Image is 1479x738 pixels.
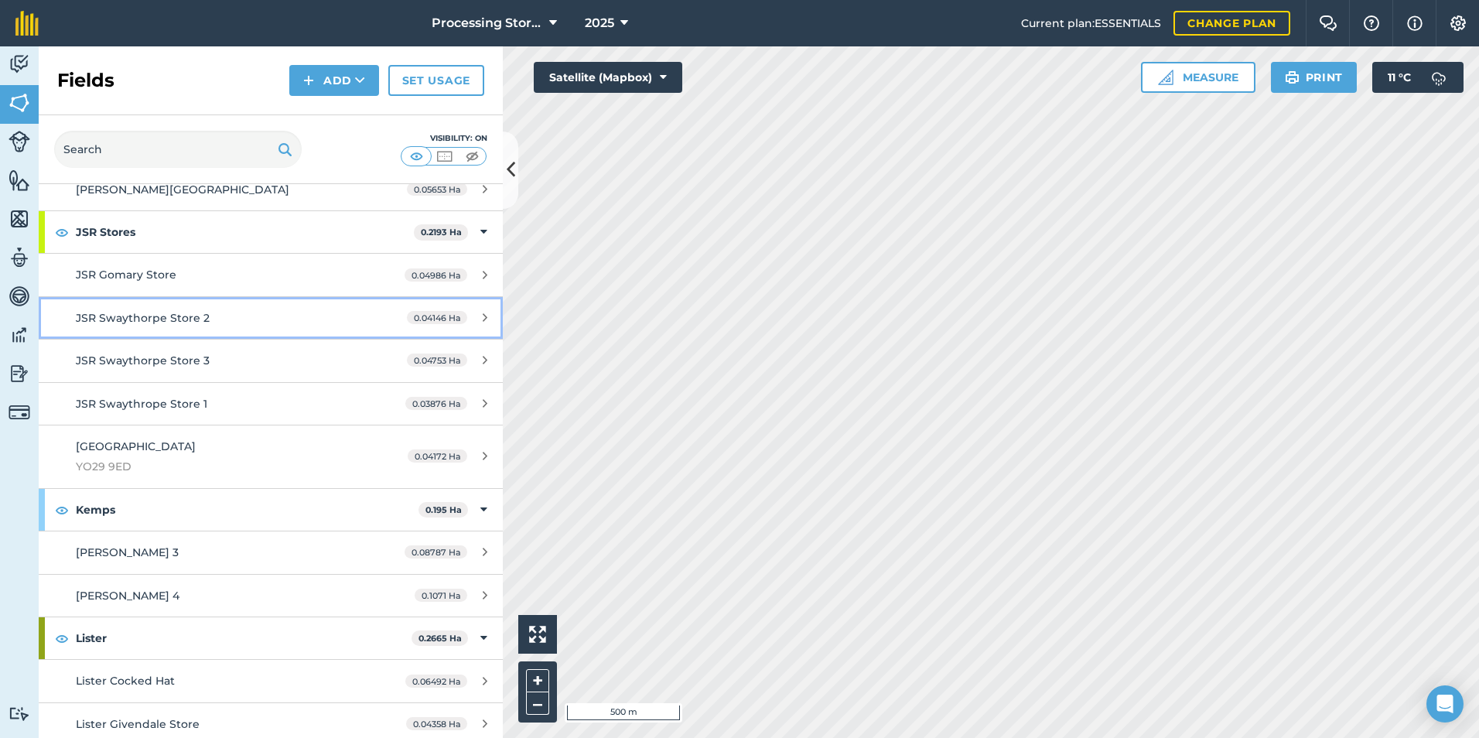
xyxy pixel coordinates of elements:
[76,439,196,453] span: [GEOGRAPHIC_DATA]
[55,501,69,519] img: svg+xml;base64,PHN2ZyB4bWxucz0iaHR0cDovL3d3dy53My5vcmcvMjAwMC9zdmciIHdpZHRoPSIxOCIgaGVpZ2h0PSIyNC...
[1141,62,1255,93] button: Measure
[278,140,292,159] img: svg+xml;base64,PHN2ZyB4bWxucz0iaHR0cDovL3d3dy53My5vcmcvMjAwMC9zdmciIHdpZHRoPSIxOSIgaGVpZ2h0PSIyNC...
[1449,15,1467,31] img: A cog icon
[1388,62,1411,93] span: 11 ° C
[76,458,367,475] span: YO29 9ED
[39,617,503,659] div: Lister0.2665 Ha
[425,504,462,515] strong: 0.195 Ha
[9,285,30,308] img: svg+xml;base64,PD94bWwgdmVyc2lvbj0iMS4wIiBlbmNvZGluZz0idXRmLTgiPz4KPCEtLSBHZW5lcmF0b3I6IEFkb2JlIE...
[9,401,30,423] img: svg+xml;base64,PD94bWwgdmVyc2lvbj0iMS4wIiBlbmNvZGluZz0idXRmLTgiPz4KPCEtLSBHZW5lcmF0b3I6IEFkb2JlIE...
[407,311,467,324] span: 0.04146 Ha
[407,149,426,164] img: svg+xml;base64,PHN2ZyB4bWxucz0iaHR0cDovL3d3dy53My5vcmcvMjAwMC9zdmciIHdpZHRoPSI1MCIgaGVpZ2h0PSI0MC...
[405,545,467,559] span: 0.08787 Ha
[76,211,414,253] strong: JSR Stores
[534,62,682,93] button: Satellite (Mapbox)
[76,489,418,531] strong: Kemps
[1271,62,1358,93] button: Print
[388,65,484,96] a: Set usage
[39,425,503,488] a: [GEOGRAPHIC_DATA]YO29 9ED0.04172 Ha
[421,227,462,237] strong: 0.2193 Ha
[463,149,482,164] img: svg+xml;base64,PHN2ZyB4bWxucz0iaHR0cDovL3d3dy53My5vcmcvMjAwMC9zdmciIHdpZHRoPSI1MCIgaGVpZ2h0PSI0MC...
[1423,62,1454,93] img: svg+xml;base64,PD94bWwgdmVyc2lvbj0iMS4wIiBlbmNvZGluZz0idXRmLTgiPz4KPCEtLSBHZW5lcmF0b3I6IEFkb2JlIE...
[9,706,30,721] img: svg+xml;base64,PD94bWwgdmVyc2lvbj0iMS4wIiBlbmNvZGluZz0idXRmLTgiPz4KPCEtLSBHZW5lcmF0b3I6IEFkb2JlIE...
[76,268,176,282] span: JSR Gomary Store
[76,311,210,325] span: JSR Swaythorpe Store 2
[418,633,462,644] strong: 0.2665 Ha
[405,268,467,282] span: 0.04986 Ha
[406,717,467,730] span: 0.04358 Ha
[401,132,487,145] div: Visibility: On
[9,91,30,114] img: svg+xml;base64,PHN2ZyB4bWxucz0iaHR0cDovL3d3dy53My5vcmcvMjAwMC9zdmciIHdpZHRoPSI1NiIgaGVpZ2h0PSI2MC...
[39,575,503,617] a: [PERSON_NAME] 40.1071 Ha
[408,449,467,463] span: 0.04172 Ha
[1158,70,1173,85] img: Ruler icon
[76,397,207,411] span: JSR Swaythrope Store 1
[9,53,30,76] img: svg+xml;base64,PD94bWwgdmVyc2lvbj0iMS4wIiBlbmNvZGluZz0idXRmLTgiPz4KPCEtLSBHZW5lcmF0b3I6IEFkb2JlIE...
[39,211,503,253] div: JSR Stores0.2193 Ha
[1319,15,1337,31] img: Two speech bubbles overlapping with the left bubble in the forefront
[289,65,379,96] button: Add
[1021,15,1161,32] span: Current plan : ESSENTIALS
[407,183,467,196] span: 0.05653 Ha
[526,669,549,692] button: +
[1407,14,1423,32] img: svg+xml;base64,PHN2ZyB4bWxucz0iaHR0cDovL3d3dy53My5vcmcvMjAwMC9zdmciIHdpZHRoPSIxNyIgaGVpZ2h0PSIxNy...
[39,297,503,339] a: JSR Swaythorpe Store 20.04146 Ha
[432,14,543,32] span: Processing Stores
[303,71,314,90] img: svg+xml;base64,PHN2ZyB4bWxucz0iaHR0cDovL3d3dy53My5vcmcvMjAwMC9zdmciIHdpZHRoPSIxNCIgaGVpZ2h0PSIyNC...
[39,169,503,210] a: [PERSON_NAME][GEOGRAPHIC_DATA]0.05653 Ha
[57,68,114,93] h2: Fields
[55,629,69,647] img: svg+xml;base64,PHN2ZyB4bWxucz0iaHR0cDovL3d3dy53My5vcmcvMjAwMC9zdmciIHdpZHRoPSIxOCIgaGVpZ2h0PSIyNC...
[9,169,30,192] img: svg+xml;base64,PHN2ZyB4bWxucz0iaHR0cDovL3d3dy53My5vcmcvMjAwMC9zdmciIHdpZHRoPSI1NiIgaGVpZ2h0PSI2MC...
[9,246,30,269] img: svg+xml;base64,PD94bWwgdmVyc2lvbj0iMS4wIiBlbmNvZGluZz0idXRmLTgiPz4KPCEtLSBHZW5lcmF0b3I6IEFkb2JlIE...
[76,354,210,367] span: JSR Swaythorpe Store 3
[39,383,503,425] a: JSR Swaythrope Store 10.03876 Ha
[39,254,503,296] a: JSR Gomary Store0.04986 Ha
[76,545,179,559] span: [PERSON_NAME] 3
[1372,62,1464,93] button: 11 °C
[76,183,289,196] span: [PERSON_NAME][GEOGRAPHIC_DATA]
[39,531,503,573] a: [PERSON_NAME] 30.08787 Ha
[9,131,30,152] img: svg+xml;base64,PD94bWwgdmVyc2lvbj0iMS4wIiBlbmNvZGluZz0idXRmLTgiPz4KPCEtLSBHZW5lcmF0b3I6IEFkb2JlIE...
[54,131,302,168] input: Search
[55,223,69,241] img: svg+xml;base64,PHN2ZyB4bWxucz0iaHR0cDovL3d3dy53My5vcmcvMjAwMC9zdmciIHdpZHRoPSIxOCIgaGVpZ2h0PSIyNC...
[76,717,200,731] span: Lister Givendale Store
[76,589,179,603] span: [PERSON_NAME] 4
[39,660,503,702] a: Lister Cocked Hat0.06492 Ha
[526,692,549,715] button: –
[1362,15,1381,31] img: A question mark icon
[1285,68,1300,87] img: svg+xml;base64,PHN2ZyB4bWxucz0iaHR0cDovL3d3dy53My5vcmcvMjAwMC9zdmciIHdpZHRoPSIxOSIgaGVpZ2h0PSIyNC...
[405,397,467,410] span: 0.03876 Ha
[407,354,467,367] span: 0.04753 Ha
[405,675,467,688] span: 0.06492 Ha
[9,207,30,231] img: svg+xml;base64,PHN2ZyB4bWxucz0iaHR0cDovL3d3dy53My5vcmcvMjAwMC9zdmciIHdpZHRoPSI1NiIgaGVpZ2h0PSI2MC...
[435,149,454,164] img: svg+xml;base64,PHN2ZyB4bWxucz0iaHR0cDovL3d3dy53My5vcmcvMjAwMC9zdmciIHdpZHRoPSI1MCIgaGVpZ2h0PSI0MC...
[1173,11,1290,36] a: Change plan
[1426,685,1464,723] div: Open Intercom Messenger
[9,323,30,347] img: svg+xml;base64,PD94bWwgdmVyc2lvbj0iMS4wIiBlbmNvZGluZz0idXRmLTgiPz4KPCEtLSBHZW5lcmF0b3I6IEFkb2JlIE...
[529,626,546,643] img: Four arrows, one pointing top left, one top right, one bottom right and the last bottom left
[585,14,614,32] span: 2025
[9,362,30,385] img: svg+xml;base64,PD94bWwgdmVyc2lvbj0iMS4wIiBlbmNvZGluZz0idXRmLTgiPz4KPCEtLSBHZW5lcmF0b3I6IEFkb2JlIE...
[39,489,503,531] div: Kemps0.195 Ha
[39,340,503,381] a: JSR Swaythorpe Store 30.04753 Ha
[15,11,39,36] img: fieldmargin Logo
[415,589,467,602] span: 0.1071 Ha
[76,674,175,688] span: Lister Cocked Hat
[76,617,412,659] strong: Lister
